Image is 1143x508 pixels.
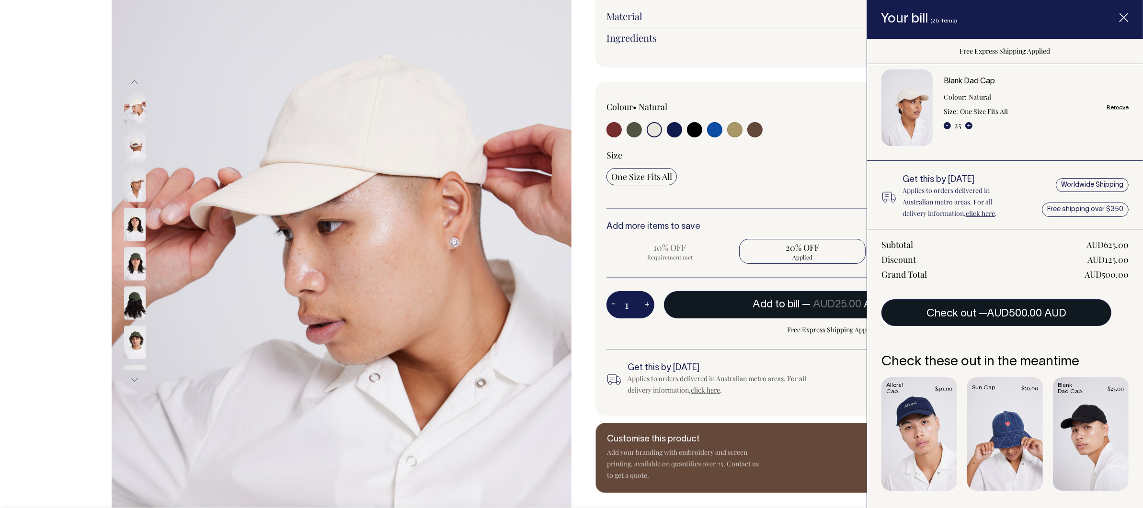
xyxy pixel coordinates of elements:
[966,209,995,218] a: click here
[127,71,142,93] button: Previous
[611,253,729,261] span: Requirement met
[664,324,1001,336] span: Free Express Shipping Applied
[628,363,822,373] h6: Get this by [DATE]
[881,299,1111,326] button: Check out —AUD500.00 AUD
[124,365,146,398] img: olive
[640,295,654,315] button: +
[611,242,729,253] span: 10% OFF
[606,222,1001,232] h6: Add more items to save
[124,326,146,359] img: olive
[944,106,958,117] dt: Size:
[1107,104,1129,111] a: Remove
[944,78,995,85] a: Blank Dad Cap
[628,373,822,396] div: Applies to orders delivered in Australian metro areas. For all delivery information, .
[127,370,142,391] button: Next
[881,239,913,250] div: Subtotal
[965,122,972,129] button: +
[606,168,677,185] input: One Size Fits All
[739,239,866,264] input: 20% OFF Applied
[606,239,733,264] input: 10% OFF Requirement met
[864,300,913,309] span: AUD20.00
[930,18,957,23] span: (25 items)
[691,385,720,395] a: click here
[881,69,933,147] img: Blank Dad Cap
[606,149,1001,161] div: Size
[987,309,1066,318] span: AUD500.00 AUD
[881,254,916,265] div: Discount
[124,90,146,124] img: natural
[960,106,1008,117] dd: One Size Fits All
[124,247,146,281] img: olive
[903,185,1016,219] p: Applies to orders delivered in Australian metro areas. For all delivery information, .
[813,300,862,309] span: AUD25.00
[753,300,800,309] span: Add to bill
[802,300,913,309] span: —
[744,242,861,253] span: 20% OFF
[881,269,927,280] div: Grand Total
[969,91,991,103] dd: Natural
[606,295,620,315] button: -
[881,355,1129,370] h6: Check these out in the meantime
[1087,254,1129,265] div: AUD125.00
[124,208,146,241] img: natural
[1085,269,1129,280] div: AUD500.00
[639,101,667,113] label: Natural
[903,175,1016,185] h6: Get this by [DATE]
[124,169,146,202] img: natural
[124,129,146,163] img: natural
[664,291,1001,318] button: Add to bill —AUD25.00AUD20.00
[606,11,1001,22] a: Material
[124,286,146,320] img: olive
[606,32,1001,44] a: Ingredients
[607,447,760,481] p: Add your branding with embroidery and screen printing, available on quantities over 25. Contact u...
[611,171,672,182] span: One Size Fits All
[633,101,637,113] span: •
[607,435,760,444] h6: Customise this product
[606,101,765,113] div: Colour
[944,122,951,129] button: -
[944,91,967,103] dt: Colour:
[744,253,861,261] span: Applied
[1086,239,1129,250] div: AUD625.00
[960,46,1051,56] span: Free Express Shipping Applied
